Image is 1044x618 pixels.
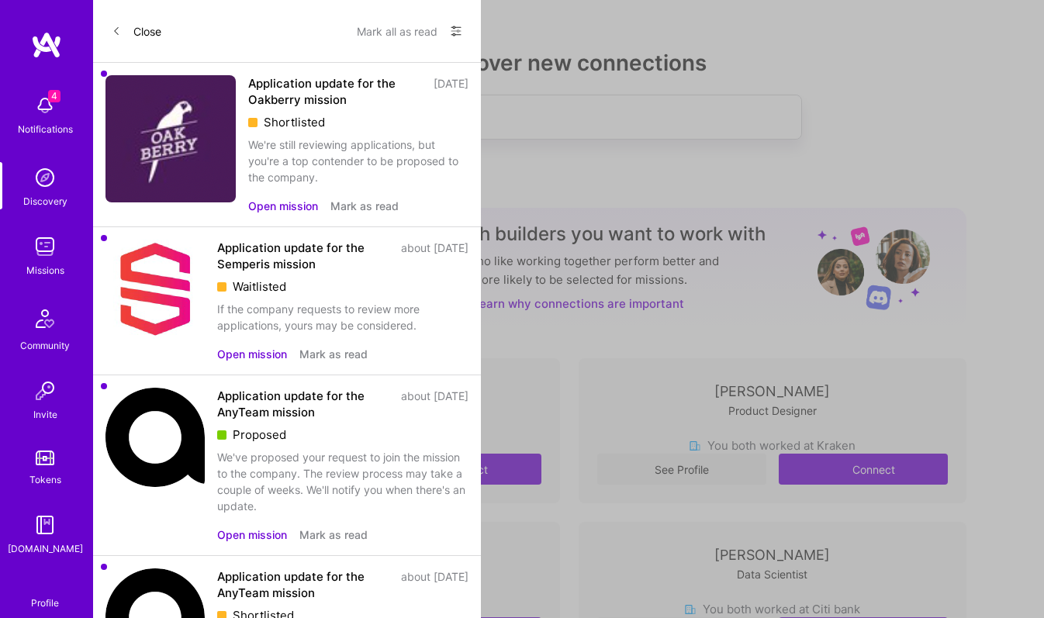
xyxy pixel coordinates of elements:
[217,278,468,295] div: Waitlisted
[248,114,468,130] div: Shortlisted
[357,19,437,43] button: Mark all as read
[29,375,60,406] img: Invite
[248,198,318,214] button: Open mission
[401,568,468,601] div: about [DATE]
[29,90,60,121] img: bell
[217,449,468,514] div: We've proposed your request to join the mission to the company. The review process may take a cou...
[248,136,468,185] div: We're still reviewing applications, but you're a top contender to be proposed to the company.
[105,240,205,339] img: Company Logo
[26,300,64,337] img: Community
[29,162,60,193] img: discovery
[48,90,60,102] span: 4
[434,75,468,108] div: [DATE]
[248,75,424,108] div: Application update for the Oakberry mission
[29,231,60,262] img: teamwork
[217,527,287,543] button: Open mission
[31,31,62,59] img: logo
[26,262,64,278] div: Missions
[217,388,392,420] div: Application update for the AnyTeam mission
[112,19,161,43] button: Close
[217,568,392,601] div: Application update for the AnyTeam mission
[217,346,287,362] button: Open mission
[33,406,57,423] div: Invite
[29,509,60,540] img: guide book
[105,75,236,202] img: Company Logo
[8,540,83,557] div: [DOMAIN_NAME]
[20,337,70,354] div: Community
[299,527,368,543] button: Mark as read
[217,426,468,443] div: Proposed
[299,346,368,362] button: Mark as read
[26,578,64,609] a: Profile
[401,240,468,272] div: about [DATE]
[31,595,59,609] div: Profile
[29,471,61,488] div: Tokens
[217,301,468,333] div: If the company requests to review more applications, yours may be considered.
[105,388,205,487] img: Company Logo
[18,121,73,137] div: Notifications
[36,451,54,465] img: tokens
[330,198,399,214] button: Mark as read
[401,388,468,420] div: about [DATE]
[23,193,67,209] div: Discovery
[217,240,392,272] div: Application update for the Semperis mission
